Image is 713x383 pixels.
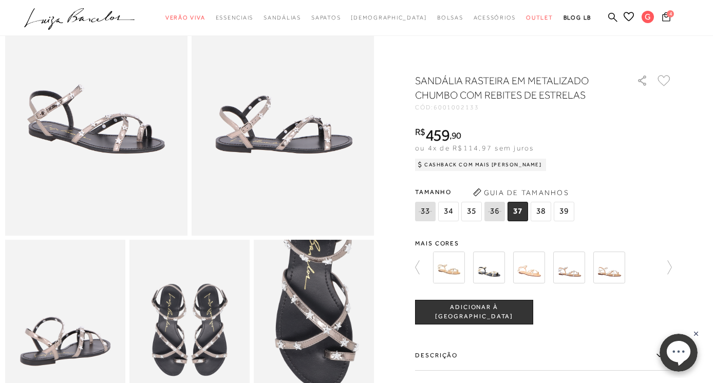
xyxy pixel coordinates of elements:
[351,14,427,21] span: [DEMOGRAPHIC_DATA]
[593,252,625,283] img: SANDÁLIA RASTEIRA EM VERNIZ BRANCO GELO COM REBITES DE ESTRELA
[564,14,591,21] span: BLOG LB
[433,252,465,283] img: SANDÁLIA RASTEIRA EM METALIZADO DOURADO COM REBITES DE ESTRELA
[554,202,574,221] span: 39
[415,341,672,371] label: Descrição
[415,184,577,200] span: Tamanho
[564,8,591,27] a: BLOG LB
[526,8,553,27] a: categoryNavScreenReaderText
[437,14,463,21] span: Bolsas
[484,202,505,221] span: 36
[216,14,254,21] span: Essenciais
[473,252,505,283] img: SANDÁLIA RASTEIRA EM METALIZADO DOURADO COM REBITES DE ESTRELA
[311,14,341,21] span: Sapatos
[415,300,533,324] button: ADICIONAR À [GEOGRAPHIC_DATA]
[508,202,528,221] span: 37
[165,8,205,27] a: categoryNavScreenReaderText
[415,104,621,110] div: CÓD:
[474,8,516,27] a: categoryNavScreenReaderText
[425,126,449,144] span: 459
[415,144,534,152] span: ou 4x de R$114,97 sem juros
[449,131,461,140] i: ,
[416,303,533,321] span: ADICIONAR À [GEOGRAPHIC_DATA]
[461,202,482,221] span: 35
[165,14,205,21] span: Verão Viva
[667,10,674,17] span: 4
[264,14,301,21] span: Sandálias
[264,8,301,27] a: categoryNavScreenReaderText
[553,252,585,283] img: SANDÁLIA RASTEIRA EM METALIZADO PRATA COM REBITES DE ESTRELA
[659,11,673,25] button: 4
[470,184,572,201] button: Guia de Tamanhos
[437,8,463,27] a: categoryNavScreenReaderText
[637,10,659,26] button: G
[474,14,516,21] span: Acessórios
[513,252,545,283] img: SANDÁLIA RASTEIRA EM METALIZADO DOURADO COM REBITES DE ESTRELAS
[531,202,551,221] span: 38
[526,14,553,21] span: Outlet
[415,73,608,102] h1: SANDÁLIA RASTEIRA EM METALIZADO CHUMBO COM REBITES DE ESTRELAS
[351,8,427,27] a: noSubCategoriesText
[216,8,254,27] a: categoryNavScreenReaderText
[415,127,425,137] i: R$
[438,202,459,221] span: 34
[415,202,436,221] span: 33
[434,104,479,111] span: 6001002133
[452,130,461,141] span: 90
[642,11,654,23] span: G
[415,240,672,246] span: Mais cores
[311,8,341,27] a: categoryNavScreenReaderText
[415,159,546,171] div: Cashback com Mais [PERSON_NAME]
